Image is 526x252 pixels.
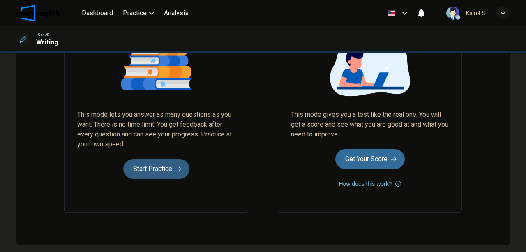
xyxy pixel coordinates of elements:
[36,37,58,47] h1: Writing
[123,159,189,179] button: Start Practice
[82,8,113,18] span: Dashboard
[36,32,49,37] span: TOEFL®
[466,8,487,18] div: Kainã S.
[335,149,405,169] button: Get Your Score
[16,5,78,21] a: OpenEnglish logo
[446,7,459,20] img: Profile picture
[161,6,192,21] button: Analysis
[77,110,235,149] span: This mode lets you answer as many questions as you want. There is no time limit. You get feedback...
[386,10,397,16] img: en
[16,5,60,21] img: OpenEnglish logo
[339,179,401,189] button: How does this work?
[291,110,449,139] span: This mode gives you a test like the real one. You will get a score and see what you are good at a...
[78,6,116,21] button: Dashboard
[120,6,157,21] button: Practice
[123,8,147,18] span: Practice
[164,8,189,18] span: Analysis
